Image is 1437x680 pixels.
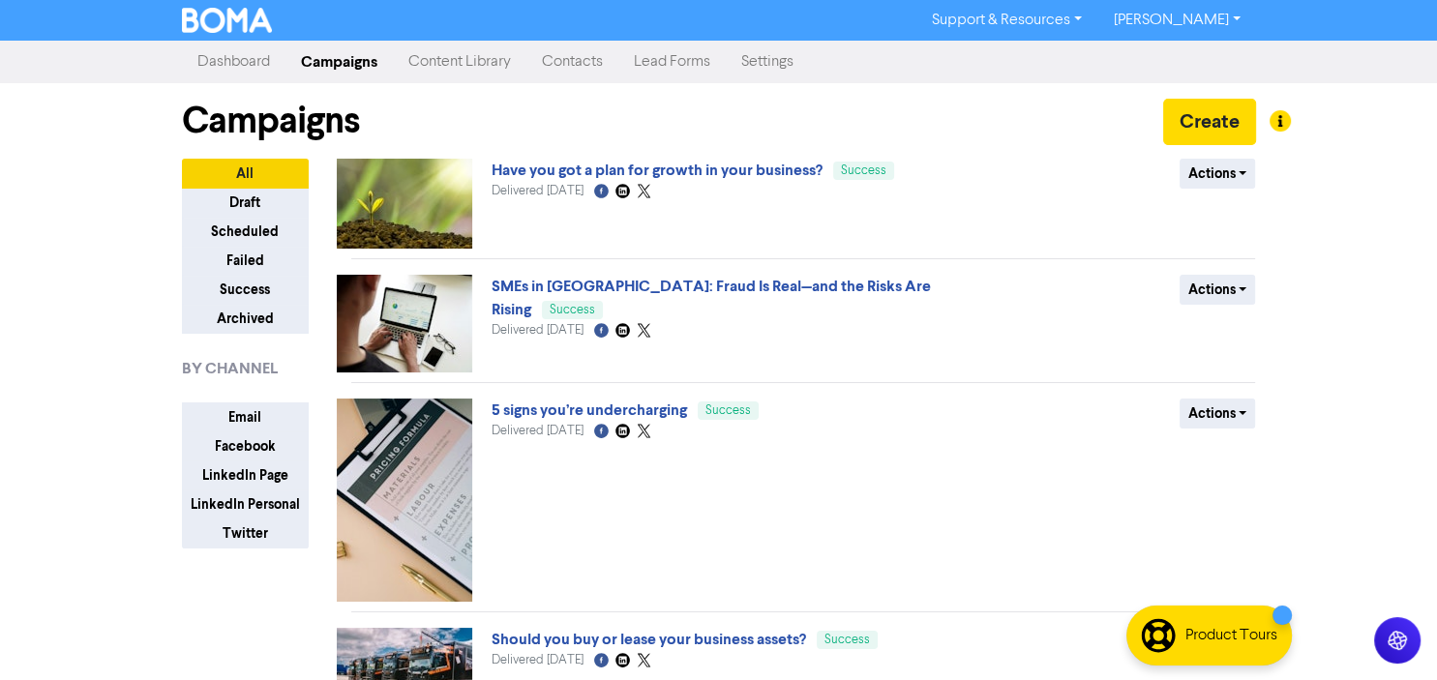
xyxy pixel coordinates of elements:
[1163,99,1256,145] button: Create
[182,246,309,276] button: Failed
[285,43,393,81] a: Campaigns
[618,43,726,81] a: Lead Forms
[492,185,584,197] span: Delivered [DATE]
[1180,159,1256,189] button: Actions
[526,43,618,81] a: Contacts
[1340,587,1437,680] iframe: Chat Widget
[337,159,472,249] img: image_1757030529235.jpg
[492,425,584,437] span: Delivered [DATE]
[916,5,1097,36] a: Support & Resources
[492,400,687,420] a: 5 signs you’re undercharging
[550,304,595,316] span: Success
[182,460,309,490] button: LinkedIn Page
[726,43,809,81] a: Settings
[182,431,309,461] button: Facebook
[492,161,823,180] a: Have you got a plan for growth in your business?
[182,159,309,189] button: All
[492,654,584,666] span: Delivered [DATE]
[182,402,309,432] button: Email
[393,43,526,81] a: Content Library
[182,99,360,143] h1: Campaigns
[1180,399,1256,429] button: Actions
[337,399,472,602] img: image_1756774843095.jpg
[182,489,309,519] button: LinkedIn Personal
[182,8,273,33] img: BOMA Logo
[492,277,931,319] a: SMEs in [GEOGRAPHIC_DATA]: Fraud Is Real—and the Risks Are Rising
[1097,5,1255,36] a: [PERSON_NAME]
[492,324,584,337] span: Delivered [DATE]
[182,217,309,247] button: Scheduled
[492,630,806,649] a: Should you buy or lease your business assets?
[182,357,278,380] span: BY CHANNEL
[182,43,285,81] a: Dashboard
[182,275,309,305] button: Success
[182,304,309,334] button: Archived
[337,275,472,372] img: image_1756775346504.jpg
[182,518,309,548] button: Twitter
[1180,275,1256,305] button: Actions
[182,188,309,218] button: Draft
[705,404,751,417] span: Success
[841,164,886,177] span: Success
[824,634,870,646] span: Success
